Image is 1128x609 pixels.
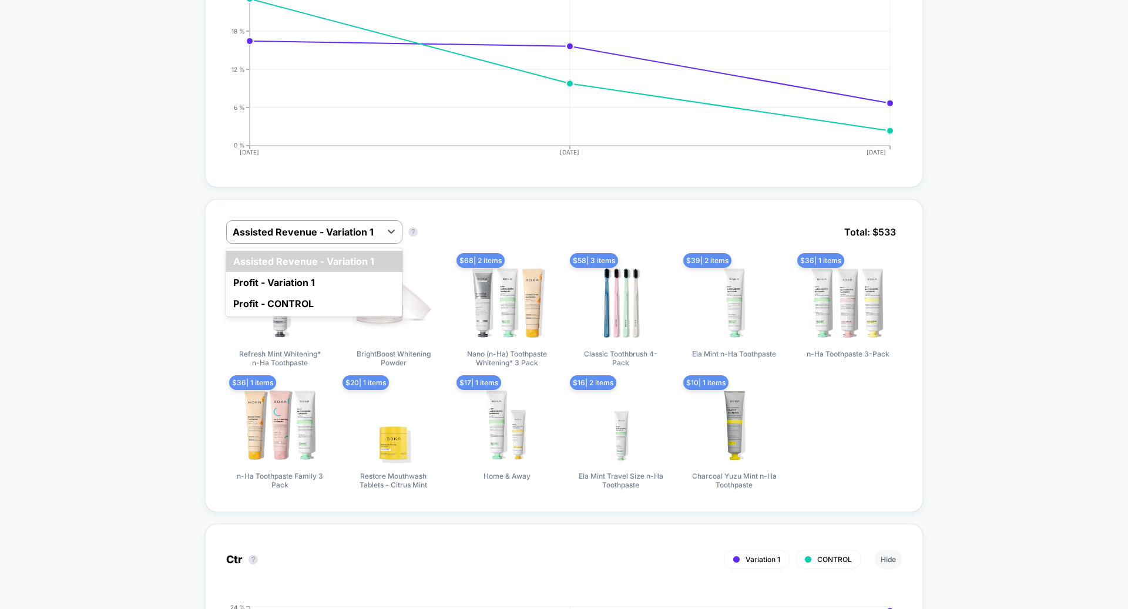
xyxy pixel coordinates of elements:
[690,472,778,491] span: Charcoal Yuzu Mint n-Ha Toothpaste
[343,375,389,390] span: $ 20 | 1 items
[693,261,775,344] img: Ela Mint n-Ha Toothpaste
[236,349,324,369] span: Refresh Mint Whitening* n-Ha Toothpaste
[807,349,889,369] span: n-Ha Toothpaste 3-Pack
[577,472,665,491] span: Ela Mint Travel Size n-Ha Toothpaste
[408,227,418,237] button: ?
[240,149,259,156] tspan: [DATE]
[239,383,321,466] img: n-Ha Toothpaste Family 3 Pack
[249,555,258,564] button: ?
[350,472,438,491] span: Restore Mouthwash Tablets - Citrus Mint
[570,375,616,390] span: $ 16 | 2 items
[577,349,665,369] span: Classic Toothbrush 4-Pack
[352,383,435,466] img: Restore Mouthwash Tablets - Citrus Mint
[683,375,728,390] span: $ 10 | 1 items
[234,103,245,110] tspan: 6 %
[226,251,402,272] div: Assisted Revenue - Variation 1
[231,27,245,34] tspan: 18 %
[456,375,501,390] span: $ 17 | 1 items
[560,149,580,156] tspan: [DATE]
[350,349,438,369] span: BrightBoost Whitening Powder
[463,349,551,369] span: Nano (n-Ha) Toothpaste Whitening* 3 Pack
[229,375,276,390] span: $ 36 | 1 items
[580,261,662,344] img: Classic Toothbrush 4-Pack
[234,142,245,149] tspan: 0 %
[692,349,776,369] span: Ela Mint n-Ha Toothpaste
[231,65,245,72] tspan: 12 %
[580,383,662,466] img: Ela Mint Travel Size n-Ha Toothpaste
[683,253,731,268] span: $ 39 | 2 items
[746,555,780,564] span: Variation 1
[875,550,902,569] button: Hide
[456,253,505,268] span: $ 68 | 2 items
[570,253,618,268] span: $ 58 | 3 items
[797,253,844,268] span: $ 36 | 1 items
[867,149,886,156] tspan: [DATE]
[226,293,402,314] div: Profit - CONTROL
[466,261,548,344] img: Nano (n-Ha) Toothpaste Whitening* 3 Pack
[693,383,775,466] img: Charcoal Yuzu Mint n-Ha Toothpaste
[807,261,889,344] img: n-Ha Toothpaste 3-Pack
[466,383,548,466] img: Home & Away
[226,272,402,293] div: Profit - Variation 1
[236,472,324,491] span: n-Ha Toothpaste Family 3 Pack
[838,220,902,244] span: Total: $ 533
[817,555,852,564] span: CONTROL
[484,472,531,491] span: Home & Away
